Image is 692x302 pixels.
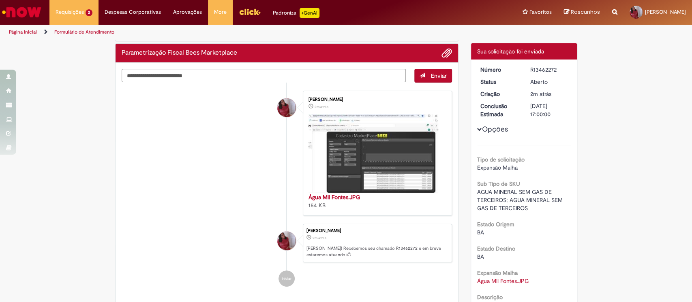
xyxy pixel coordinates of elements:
[529,8,552,16] span: Favoritos
[530,102,568,118] div: [DATE] 17:00:00
[273,8,319,18] div: Padroniza
[9,29,37,35] a: Página inicial
[306,228,448,233] div: [PERSON_NAME]
[414,69,452,83] button: Enviar
[564,9,600,16] a: Rascunhos
[122,49,237,57] h2: Parametrização Fiscal Bees Marketplace Histórico de tíquete
[530,66,568,74] div: R13462272
[122,83,452,295] ul: Histórico de tíquete
[474,66,524,74] dt: Número
[300,8,319,18] p: +GenAi
[105,8,161,16] span: Despesas Corporativas
[54,29,114,35] a: Formulário de Atendimento
[309,194,360,201] a: Água Mil Fontes.JPG
[86,9,92,16] span: 2
[315,104,328,109] time: 29/08/2025 12:54:37
[122,69,406,82] textarea: Digite sua mensagem aqui...
[277,232,296,250] div: Regina Monteiro Dos Santos
[441,48,452,58] button: Adicionar anexos
[306,245,448,258] p: [PERSON_NAME]! Recebemos seu chamado R13462272 e em breve estaremos atuando.
[309,97,443,102] div: [PERSON_NAME]
[530,90,551,98] time: 29/08/2025 12:54:54
[530,78,568,86] div: Aberto
[477,156,525,163] b: Tipo de solicitação
[313,236,326,240] time: 29/08/2025 12:54:54
[571,8,600,16] span: Rascunhos
[477,164,518,171] span: Expansão Malha
[645,9,686,15] span: [PERSON_NAME]
[477,293,503,301] b: Descrição
[474,102,524,118] dt: Conclusão Estimada
[1,4,43,20] img: ServiceNow
[477,229,484,236] span: BA
[477,180,520,187] b: Sub Tipo de SKU
[474,78,524,86] dt: Status
[122,224,452,263] li: Regina Monteiro Dos Santos
[214,8,227,16] span: More
[477,277,529,285] a: Download de Água Mil Fontes.JPG
[477,221,514,228] b: Estado Origem
[6,25,455,40] ul: Trilhas de página
[313,236,326,240] span: 2m atrás
[315,104,328,109] span: 2m atrás
[477,253,484,260] span: BA
[277,98,296,117] div: Regina Monteiro Dos Santos
[239,6,261,18] img: click_logo_yellow_360x200.png
[530,90,568,98] div: 29/08/2025 12:54:54
[477,48,544,55] span: Sua solicitação foi enviada
[474,90,524,98] dt: Criação
[56,8,84,16] span: Requisições
[431,72,447,79] span: Enviar
[173,8,202,16] span: Aprovações
[477,188,564,212] span: AGUA MINERAL SEM GAS DE TERCEIROS; AGUA MINERAL SEM GAS DE TERCEIROS
[530,90,551,98] span: 2m atrás
[477,269,518,276] b: Expansão Malha
[309,193,443,209] div: 154 KB
[477,245,515,252] b: Estado Destino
